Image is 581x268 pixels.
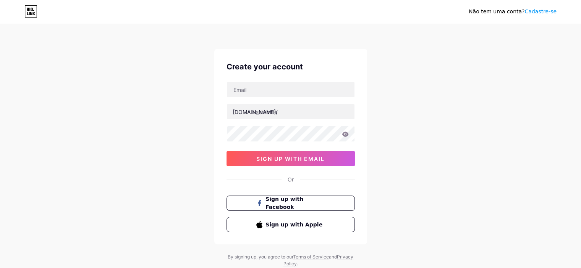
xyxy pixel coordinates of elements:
[265,221,325,229] span: Sign up with Apple
[227,61,355,72] div: Create your account
[227,151,355,166] button: sign up with email
[265,195,325,211] span: Sign up with Facebook
[227,196,355,211] button: Sign up with Facebook
[293,254,329,260] a: Terms of Service
[226,254,356,267] div: By signing up, you agree to our and .
[256,156,325,162] span: sign up with email
[469,8,524,14] font: Não tem uma conta?
[524,8,557,14] a: Cadastre-se
[227,104,354,119] input: username
[233,108,278,116] div: [DOMAIN_NAME]/
[227,82,354,97] input: Email
[227,217,355,232] button: Sign up with Apple
[288,175,294,183] div: Or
